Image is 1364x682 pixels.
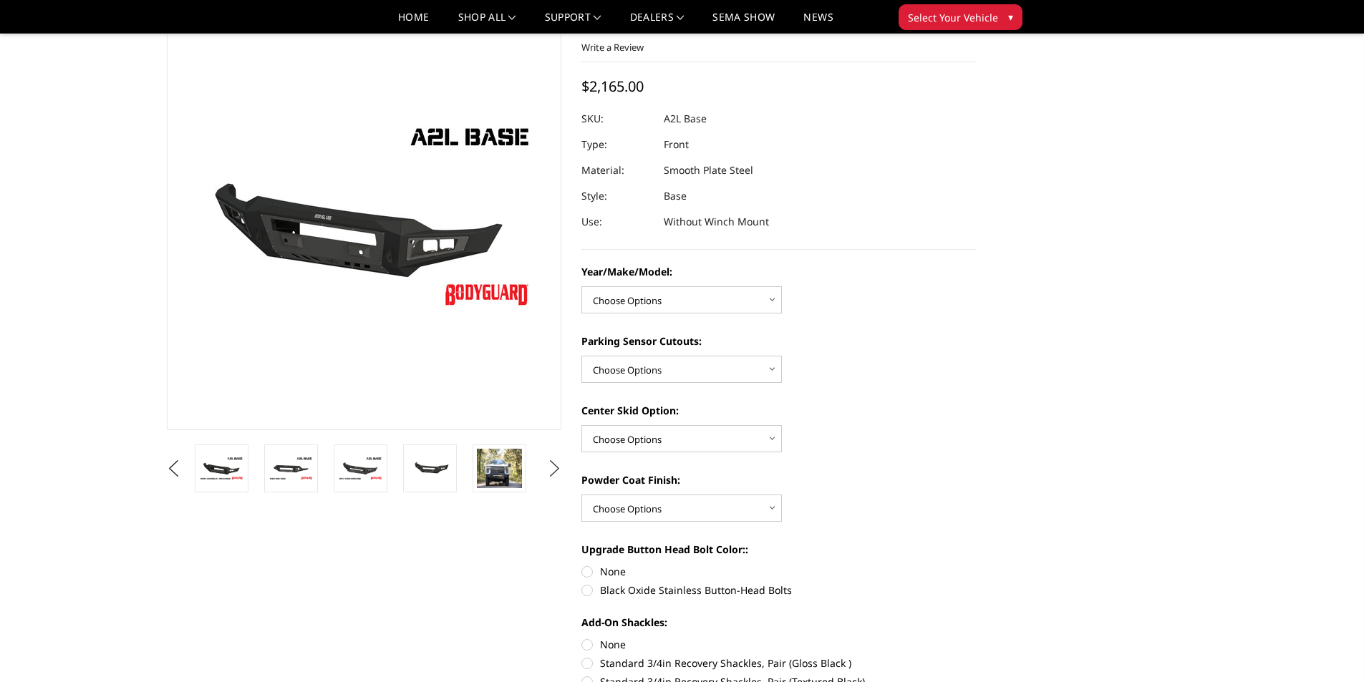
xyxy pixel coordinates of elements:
[407,458,453,479] img: A2L Series - Base Front Bumper (Non Winch)
[167,1,562,430] a: A2L Series - Base Front Bumper (Non Winch)
[458,12,516,33] a: shop all
[1292,613,1364,682] iframe: Chat Widget
[163,458,185,479] button: Previous
[664,132,689,157] dd: Front
[581,615,977,630] label: Add-On Shackles:
[899,4,1022,30] button: Select Your Vehicle
[630,12,685,33] a: Dealers
[199,456,244,481] img: A2L Series - Base Front Bumper (Non Winch)
[581,41,644,54] a: Write a Review
[581,472,977,487] label: Powder Coat Finish:
[581,106,653,132] dt: SKU:
[1008,9,1013,24] span: ▾
[543,458,565,479] button: Next
[664,183,687,209] dd: Base
[581,656,977,671] label: Standard 3/4in Recovery Shackles, Pair (Gloss Black )
[581,542,977,557] label: Upgrade Button Head Bolt Color::
[581,132,653,157] dt: Type:
[477,449,522,488] img: 2020 Chevrolet HD - Available in single light bar configuration only
[338,456,383,481] img: A2L Series - Base Front Bumper (Non Winch)
[581,264,977,279] label: Year/Make/Model:
[269,456,314,481] img: A2L Series - Base Front Bumper (Non Winch)
[581,403,977,418] label: Center Skid Option:
[398,12,429,33] a: Home
[664,209,769,235] dd: Without Winch Mount
[908,10,998,25] span: Select Your Vehicle
[581,209,653,235] dt: Use:
[803,12,833,33] a: News
[545,12,601,33] a: Support
[581,157,653,183] dt: Material:
[664,157,753,183] dd: Smooth Plate Steel
[581,583,977,598] label: Black Oxide Stainless Button-Head Bolts
[581,183,653,209] dt: Style:
[581,77,644,96] span: $2,165.00
[581,564,977,579] label: None
[581,333,977,349] label: Parking Sensor Cutouts:
[581,637,977,652] label: None
[712,12,775,33] a: SEMA Show
[664,106,707,132] dd: A2L Base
